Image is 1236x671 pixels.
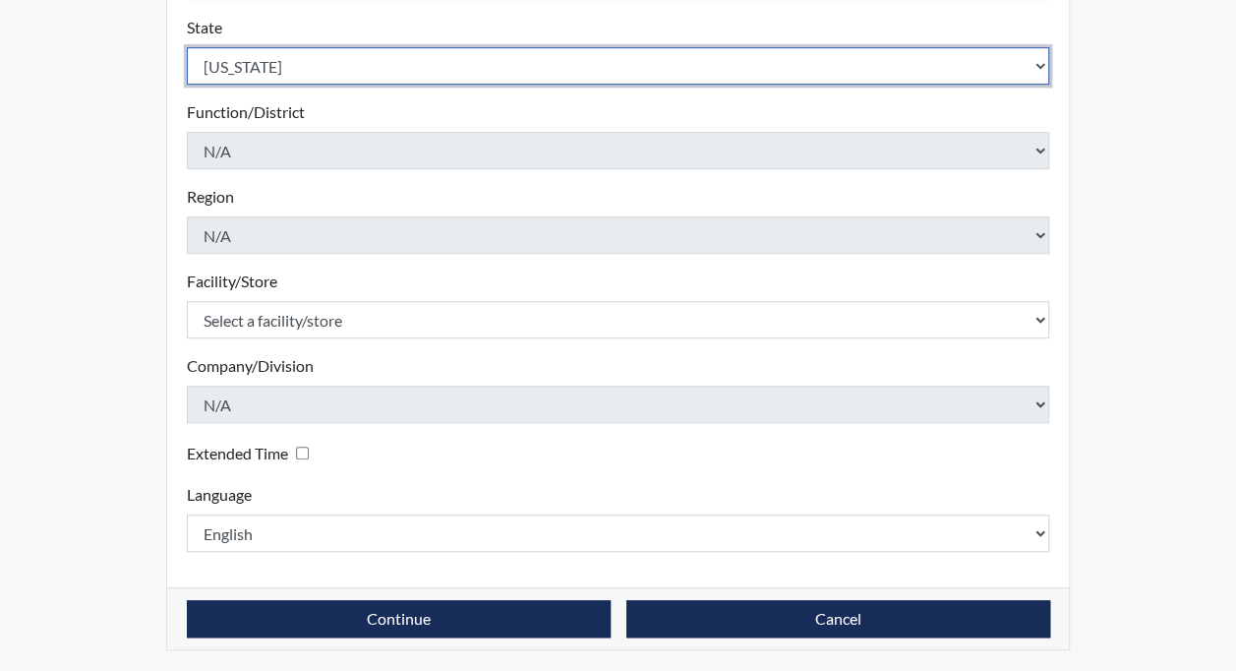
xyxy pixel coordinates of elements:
[187,442,288,465] label: Extended Time
[187,100,305,124] label: Function/District
[187,354,314,378] label: Company/Division
[187,600,611,638] button: Continue
[187,439,317,467] div: Checking this box will provide the interviewee with an accomodation of extra time to answer each ...
[626,600,1050,638] button: Cancel
[187,270,277,293] label: Facility/Store
[187,185,234,209] label: Region
[187,16,222,39] label: State
[187,483,252,507] label: Language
